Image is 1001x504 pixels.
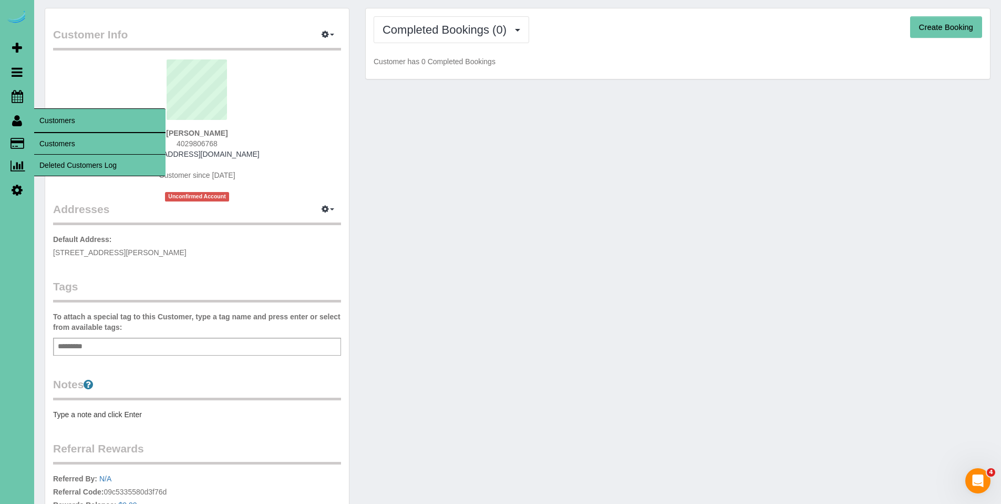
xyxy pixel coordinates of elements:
legend: Tags [53,279,341,303]
span: Completed Bookings (0) [383,23,512,36]
button: Create Booking [910,16,982,38]
strong: [PERSON_NAME] [166,129,228,137]
ul: Customers [34,133,166,176]
span: Unconfirmed Account [165,192,229,201]
a: Customers [34,133,166,154]
a: [EMAIL_ADDRESS][DOMAIN_NAME] [135,150,259,158]
legend: Customer Info [53,27,341,51]
iframe: Intercom live chat [965,468,990,493]
span: Customers [34,108,166,133]
span: 4029806768 [177,139,218,148]
label: Default Address: [53,234,112,245]
label: To attach a special tag to this Customer, type a tag name and press enter or select from availabl... [53,311,341,332]
span: 4 [987,468,995,477]
span: Customer since [DATE] [159,171,235,179]
p: Customer has 0 Completed Bookings [374,56,982,67]
label: Referral Code: [53,487,104,497]
a: N/A [99,475,111,483]
a: Deleted Customers Log [34,155,166,176]
legend: Notes [53,377,341,400]
pre: Type a note and click Enter [53,409,341,420]
label: Referred By: [53,473,97,484]
img: Automaid Logo [6,11,27,25]
button: Completed Bookings (0) [374,16,529,43]
span: [STREET_ADDRESS][PERSON_NAME] [53,248,187,257]
legend: Referral Rewards [53,441,341,465]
